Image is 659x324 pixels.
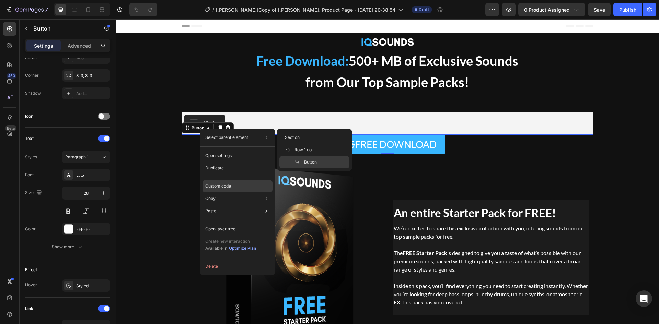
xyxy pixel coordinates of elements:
[33,24,92,33] p: Button
[287,230,332,237] strong: FREE Starter Pack
[25,90,41,96] div: Shadow
[278,263,473,287] p: Inside this pack, you’ll find everything you need to start creating instantly. Whether you’re loo...
[205,238,256,245] p: Create new interaction
[205,195,216,202] p: Copy
[76,172,108,178] div: Lato
[212,6,214,13] span: /
[68,42,91,49] p: Advanced
[25,172,34,178] div: Font
[203,260,273,273] button: Delete
[7,73,16,79] div: 450
[215,115,329,135] button: <p><s>$35</s> FREE DOWNLOAD</p>
[588,3,611,16] button: Save
[205,153,232,159] p: Open settings
[25,135,34,142] div: Text
[205,183,231,189] p: Custom code
[34,42,53,49] p: Settings
[223,118,321,132] p: FREE DOWNLOAD
[74,106,90,112] div: Button
[116,19,659,324] iframe: Design area
[205,134,248,141] p: Select parent element
[524,6,570,13] span: 0 product assigned
[25,267,37,273] div: Effect
[285,134,300,141] span: Section
[216,6,395,13] span: [[PERSON_NAME]]Copy of [[PERSON_NAME]] Product Page - [DATE] 20:38:54
[25,188,43,197] div: Size
[594,7,605,13] span: Save
[636,290,652,307] div: Open Intercom Messenger
[233,34,403,49] span: 500+ MB of Exclusive Sounds
[278,205,473,221] p: We’re excited to share this exclusive collection with you, offering sounds from our top sample pa...
[223,119,239,131] s: $35
[25,154,37,160] div: Styles
[76,283,108,289] div: Styled
[205,165,224,171] p: Duplicate
[76,73,108,79] div: 3, 3, 3, 3
[229,245,256,252] button: Optimize Plan
[278,187,440,200] span: An entire Starter Pack for FREE!
[3,3,51,16] button: 7
[88,100,104,107] div: Klaviyo
[25,305,33,312] div: Link
[205,226,235,232] p: Open layer tree
[205,245,227,251] span: Available in
[190,55,354,71] span: from Our Top Sample Packs!
[619,6,636,13] div: Publish
[205,208,216,214] p: Paste
[419,7,429,13] span: Draft
[25,241,110,253] button: Show more
[74,100,82,108] img: Klaviyo.png
[25,72,39,79] div: Corner
[25,226,36,232] div: Color
[52,243,84,250] div: Show more
[129,3,157,16] div: Undo/Redo
[69,96,109,112] button: Klaviyo
[76,226,108,232] div: FFFFFF
[45,5,48,14] p: 7
[5,125,16,131] div: Beta
[25,113,33,119] div: Icon
[76,91,108,97] div: Add...
[613,3,642,16] button: Publish
[294,147,313,153] span: Row 1 col
[141,34,233,49] span: Free Download:
[62,151,110,163] button: Paragraph 1
[278,230,473,254] p: The is designed to give you a taste of what’s possible with our premium sounds, packed with high-...
[518,3,585,16] button: 0 product assigned
[304,159,317,165] span: Button
[25,282,37,288] div: Hover
[65,154,89,160] span: Paragraph 1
